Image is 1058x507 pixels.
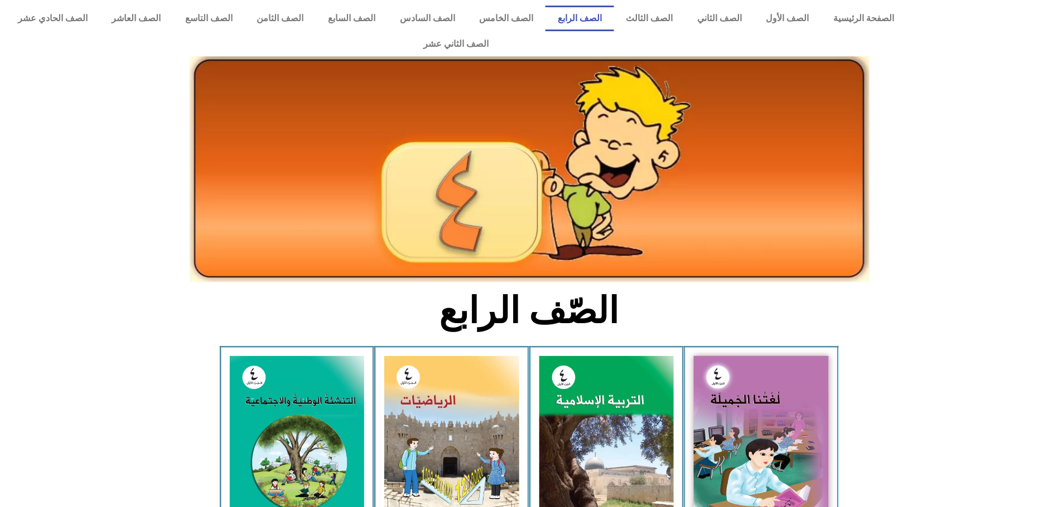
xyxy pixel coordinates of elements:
a: الصف الأول [754,6,822,31]
a: الصفحة الرئيسية [822,6,907,31]
a: الصف الرابع [545,6,614,31]
a: الصف الثاني عشر [6,31,906,57]
a: الصف السابع [316,6,388,31]
a: الصف الخامس [467,6,546,31]
a: الصف العاشر [100,6,173,31]
a: الصف الثاني [685,6,754,31]
a: الصف الثامن [245,6,316,31]
a: الصف السادس [388,6,467,31]
a: الصف الحادي عشر [6,6,100,31]
h2: الصّف الرابع [345,289,713,333]
a: الصف التاسع [173,6,245,31]
a: الصف الثالث [614,6,685,31]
